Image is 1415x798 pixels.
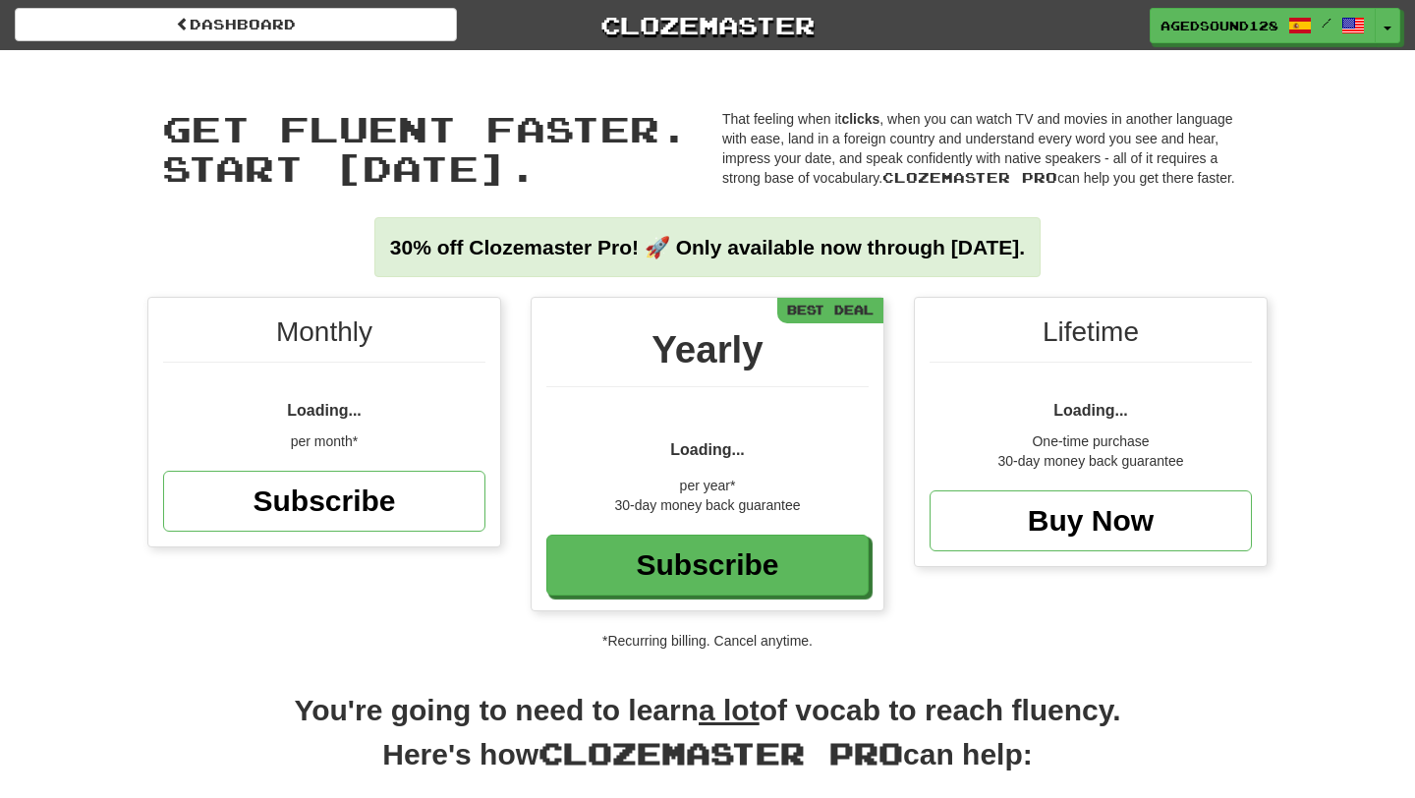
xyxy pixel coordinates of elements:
div: Monthly [163,313,485,363]
span: Clozemaster Pro [882,169,1057,186]
span: AgedSound128 [1160,17,1278,34]
span: Loading... [1053,402,1128,419]
strong: clicks [841,111,879,127]
div: 30-day money back guarantee [930,451,1252,471]
span: / [1322,16,1331,29]
a: Subscribe [163,471,485,532]
h2: You're going to need to learn of vocab to reach fluency. Here's how can help: [147,690,1268,796]
p: That feeling when it , when you can watch TV and movies in another language with ease, land in a ... [722,109,1253,188]
div: Best Deal [777,298,883,322]
div: Yearly [546,322,869,387]
div: Lifetime [930,313,1252,363]
span: Loading... [670,441,745,458]
u: a lot [699,694,760,726]
a: Dashboard [15,8,457,41]
div: per year* [546,476,869,495]
span: Clozemaster Pro [538,735,903,770]
strong: 30% off Clozemaster Pro! 🚀 Only available now through [DATE]. [390,236,1025,258]
a: Buy Now [930,490,1252,551]
div: One-time purchase [930,431,1252,451]
div: 30-day money back guarantee [546,495,869,515]
span: Get fluent faster. Start [DATE]. [162,107,689,189]
span: Loading... [287,402,362,419]
div: per month* [163,431,485,451]
a: Subscribe [546,535,869,596]
a: Clozemaster [486,8,929,42]
a: AgedSound128 / [1150,8,1376,43]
